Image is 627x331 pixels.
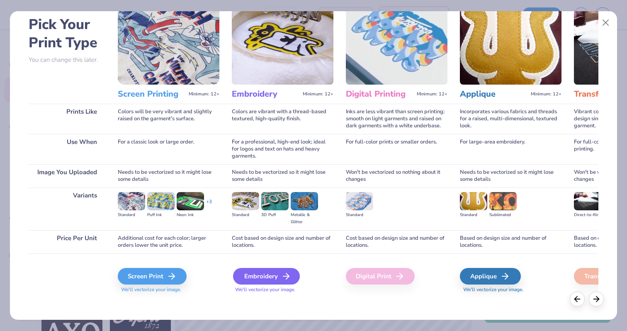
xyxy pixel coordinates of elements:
[346,268,415,285] div: Digital Print
[291,212,318,226] div: Metallic & Glitter
[118,192,145,210] img: Standard
[460,230,561,253] div: Based on design size and number of locations.
[29,15,105,52] h2: Pick Your Print Type
[189,91,219,97] span: Minimum: 12+
[118,286,219,293] span: We'll vectorize your image.
[291,192,318,210] img: Metallic & Glitter
[29,134,105,164] div: Use When
[29,104,105,134] div: Prints Like
[177,192,204,210] img: Neon Ink
[232,134,333,164] div: For a professional, high-end look; ideal for logos and text on hats and heavy garments.
[460,89,527,100] h3: Applique
[118,134,219,164] div: For a classic look or large order.
[118,230,219,253] div: Additional cost for each color; larger orders lower the unit price.
[489,192,517,210] img: Sublimated
[346,230,447,253] div: Cost based on design size and number of locations.
[118,212,145,219] div: Standard
[346,164,447,187] div: Won't be vectorized so nothing about it changes
[489,212,517,219] div: Sublimated
[233,268,300,285] div: Embroidery
[303,91,333,97] span: Minimum: 12+
[206,198,212,212] div: + 3
[29,164,105,187] div: Image You Uploaded
[118,164,219,187] div: Needs to be vectorized so it might lose some details
[232,104,333,134] div: Colors are vibrant with a thread-based textured, high-quality finish.
[232,164,333,187] div: Needs to be vectorized so it might lose some details
[460,104,561,134] div: Incorporates various fabrics and threads for a raised, multi-dimensional, textured look.
[574,192,601,210] img: Direct-to-film
[232,212,259,219] div: Standard
[460,286,561,293] span: We'll vectorize your image.
[29,230,105,253] div: Price Per Unit
[346,89,413,100] h3: Digital Printing
[346,212,373,219] div: Standard
[460,134,561,164] div: For large-area embroidery.
[261,192,289,210] img: 3D Puff
[598,15,614,31] button: Close
[460,192,487,210] img: Standard
[232,192,259,210] img: Standard
[118,104,219,134] div: Colors will be very vibrant and slightly raised on the garment's surface.
[118,268,187,285] div: Screen Print
[177,212,204,219] div: Neon Ink
[147,212,175,219] div: Puff Ink
[346,104,447,134] div: Inks are less vibrant than screen printing; smooth on light garments and raised on dark garments ...
[346,134,447,164] div: For full-color prints or smaller orders.
[232,230,333,253] div: Cost based on design size and number of locations.
[29,187,105,230] div: Variants
[417,91,447,97] span: Minimum: 12+
[346,192,373,210] img: Standard
[261,212,289,219] div: 3D Puff
[29,56,105,63] p: You can change this later.
[147,192,175,210] img: Puff Ink
[460,212,487,219] div: Standard
[574,212,601,219] div: Direct-to-film
[232,286,333,293] span: We'll vectorize your image.
[460,164,561,187] div: Needs to be vectorized so it might lose some details
[232,89,299,100] h3: Embroidery
[460,268,521,285] div: Applique
[531,91,561,97] span: Minimum: 12+
[118,89,185,100] h3: Screen Printing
